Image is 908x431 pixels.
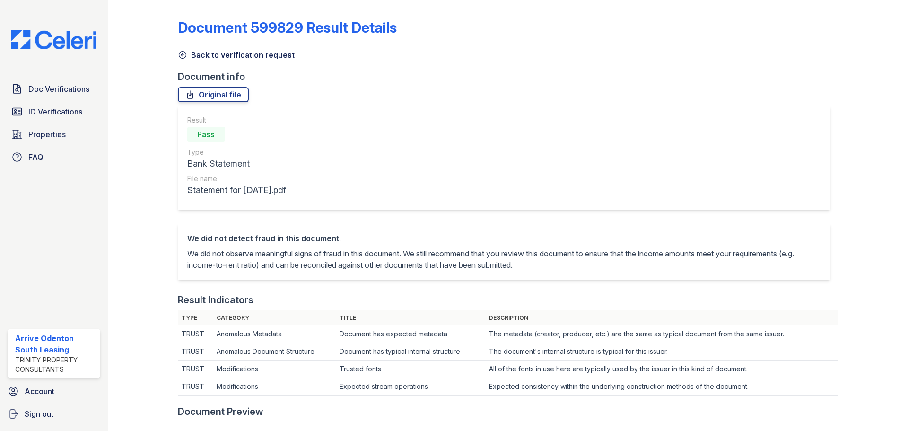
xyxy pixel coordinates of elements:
td: The document's internal structure is typical for this issuer. [485,343,838,361]
div: Pass [187,127,225,142]
a: Back to verification request [178,49,295,61]
td: Document has typical internal structure [336,343,485,361]
td: Anomalous Document Structure [213,343,336,361]
a: Sign out [4,405,104,423]
th: Description [485,310,838,325]
span: ID Verifications [28,106,82,117]
div: Arrive Odenton South Leasing [15,333,96,355]
div: Document info [178,70,838,83]
span: Doc Verifications [28,83,89,95]
p: We did not observe meaningful signs of fraud in this document. We still recommend that you review... [187,248,821,271]
a: Account [4,382,104,401]
td: Anomalous Metadata [213,325,336,343]
div: Document Preview [178,405,263,418]
td: TRUST [178,343,213,361]
a: Document 599829 Result Details [178,19,397,36]
div: File name [187,174,286,184]
div: Type [187,148,286,157]
img: CE_Logo_Blue-a8612792a0a2168367f1c8372b55b34899dd931a85d93a1a3d3e32e68fde9ad4.png [4,30,104,49]
span: Sign out [25,408,53,420]
a: Doc Verifications [8,79,100,98]
div: Result Indicators [178,293,253,307]
th: Type [178,310,213,325]
th: Category [213,310,336,325]
td: TRUST [178,378,213,396]
div: Trinity Property Consultants [15,355,96,374]
td: Modifications [213,378,336,396]
td: Document has expected metadata [336,325,485,343]
td: The metadata (creator, producer, etc.) are the same as typical document from the same issuer. [485,325,838,343]
div: Statement for [DATE].pdf [187,184,286,197]
span: Account [25,386,54,397]
a: Properties [8,125,100,144]
div: Result [187,115,286,125]
a: Original file [178,87,249,102]
td: TRUST [178,361,213,378]
td: Trusted fonts [336,361,485,378]
span: FAQ [28,151,44,163]
td: Modifications [213,361,336,378]
a: ID Verifications [8,102,100,121]
span: Properties [28,129,66,140]
td: Expected stream operations [336,378,485,396]
td: TRUST [178,325,213,343]
td: All of the fonts in use here are typically used by the issuer in this kind of document. [485,361,838,378]
td: Expected consistency within the underlying construction methods of the document. [485,378,838,396]
div: Bank Statement [187,157,286,170]
a: FAQ [8,148,100,167]
div: We did not detect fraud in this document. [187,233,821,244]
th: Title [336,310,485,325]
